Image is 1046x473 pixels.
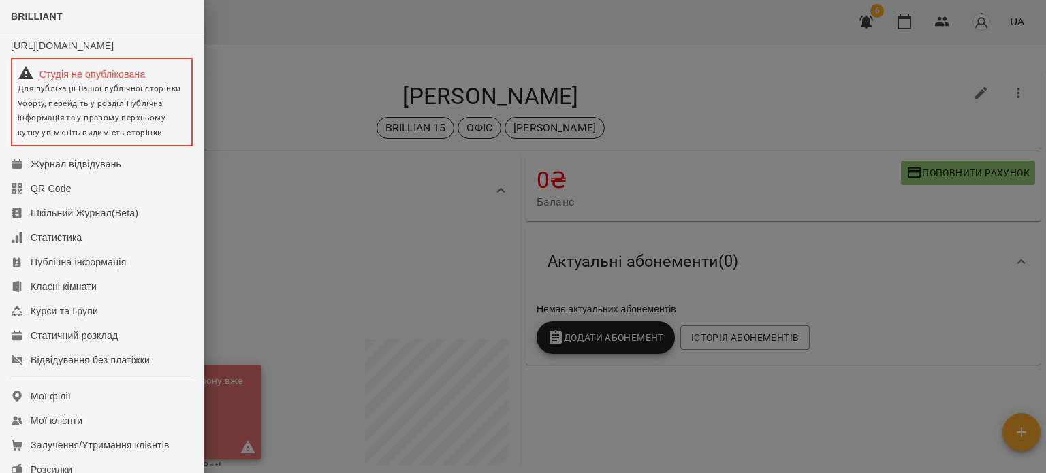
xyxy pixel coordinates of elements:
[11,11,63,22] span: BRILLIANT
[31,329,118,342] div: Статичний розклад
[31,389,71,403] div: Мої філії
[31,280,97,293] div: Класні кімнати
[31,304,98,318] div: Курси та Групи
[31,255,126,269] div: Публічна інформація
[31,182,72,195] div: QR Code
[11,40,114,51] a: [URL][DOMAIN_NAME]
[31,438,170,452] div: Залучення/Утримання клієнтів
[18,84,180,137] span: Для публікації Вашої публічної сторінки Voopty, перейдіть у розділ Публічна інформація та у право...
[31,157,121,171] div: Журнал відвідувань
[31,206,138,220] div: Шкільний Журнал(Beta)
[31,353,150,367] div: Відвідування без платіжки
[18,65,186,81] div: Студія не опублікована
[31,231,82,244] div: Статистика
[31,414,82,427] div: Мої клієнти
